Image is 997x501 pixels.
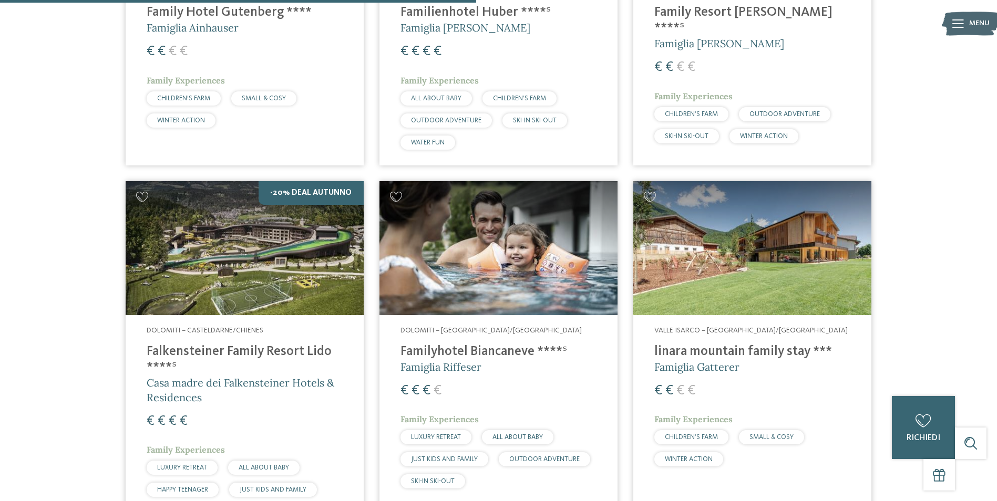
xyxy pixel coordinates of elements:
[654,384,662,398] span: €
[400,5,597,20] h4: Familienhotel Huber ****ˢ
[676,384,684,398] span: €
[157,95,210,102] span: CHILDREN’S FARM
[654,360,739,373] span: Famiglia Gatterer
[242,95,286,102] span: SMALL & COSY
[493,95,546,102] span: CHILDREN’S FARM
[654,91,733,101] span: Family Experiences
[411,95,461,102] span: ALL ABOUT BABY
[239,464,289,471] span: ALL ABOUT BABY
[654,60,662,74] span: €
[513,117,557,124] span: SKI-IN SKI-OUT
[509,456,580,463] span: OUTDOOR ADVENTURE
[434,384,441,398] span: €
[412,45,419,58] span: €
[665,133,708,140] span: SKI-IN SKI-OUT
[147,444,225,455] span: Family Experiences
[665,384,673,398] span: €
[665,456,713,463] span: WINTER ACTION
[411,456,478,463] span: JUST KIDS AND FAMILY
[654,327,848,334] span: Valle Isarco – [GEOGRAPHIC_DATA]/[GEOGRAPHIC_DATA]
[400,414,479,424] span: Family Experiences
[147,45,155,58] span: €
[654,5,850,36] h4: Family Resort [PERSON_NAME] ****ˢ
[633,181,871,315] img: Cercate un hotel per famiglie? Qui troverete solo i migliori!
[665,111,718,118] span: CHILDREN’S FARM
[157,486,208,493] span: HAPPY TEENAGER
[665,60,673,74] span: €
[654,344,850,360] h4: linara mountain family stay ***
[147,376,334,404] span: Casa madre dei Falkensteiner Hotels & Residences
[169,45,177,58] span: €
[158,414,166,428] span: €
[157,464,207,471] span: LUXURY RETREAT
[157,117,205,124] span: WINTER ACTION
[180,414,188,428] span: €
[147,344,343,375] h4: Falkensteiner Family Resort Lido ****ˢ
[423,384,430,398] span: €
[412,384,419,398] span: €
[400,327,582,334] span: Dolomiti – [GEOGRAPHIC_DATA]/[GEOGRAPHIC_DATA]
[654,414,733,424] span: Family Experiences
[147,75,225,86] span: Family Experiences
[400,21,530,34] span: Famiglia [PERSON_NAME]
[147,414,155,428] span: €
[147,5,343,20] h4: Family Hotel Gutenberg ****
[907,434,940,442] span: richiedi
[400,344,597,360] h4: Familyhotel Biancaneve ****ˢ
[740,133,788,140] span: WINTER ACTION
[126,181,364,315] img: Cercate un hotel per famiglie? Qui troverete solo i migliori!
[492,434,543,441] span: ALL ABOUT BABY
[411,434,461,441] span: LUXURY RETREAT
[169,414,177,428] span: €
[400,360,481,373] span: Famiglia Riffeser
[379,181,618,315] img: Cercate un hotel per famiglie? Qui troverete solo i migliori!
[423,45,430,58] span: €
[749,111,820,118] span: OUTDOOR ADVENTURE
[240,486,306,493] span: JUST KIDS AND FAMILY
[400,384,408,398] span: €
[687,384,695,398] span: €
[676,60,684,74] span: €
[400,75,479,86] span: Family Experiences
[749,434,794,441] span: SMALL & COSY
[411,139,445,146] span: WATER FUN
[158,45,166,58] span: €
[180,45,188,58] span: €
[434,45,441,58] span: €
[665,434,718,441] span: CHILDREN’S FARM
[687,60,695,74] span: €
[411,117,481,124] span: OUTDOOR ADVENTURE
[147,21,239,34] span: Famiglia Ainhauser
[400,45,408,58] span: €
[411,478,455,485] span: SKI-IN SKI-OUT
[654,37,784,50] span: Famiglia [PERSON_NAME]
[147,327,263,334] span: Dolomiti – Casteldarne/Chienes
[892,396,955,459] a: richiedi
